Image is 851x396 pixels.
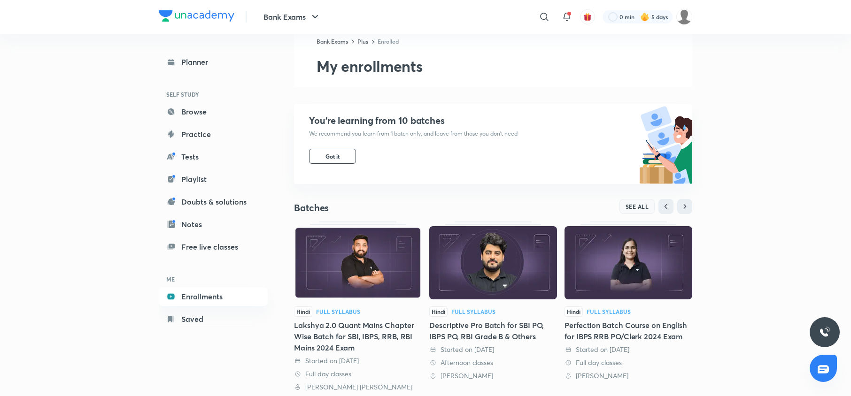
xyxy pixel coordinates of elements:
[294,226,422,299] img: Thumbnail
[159,310,268,328] a: Saved
[619,199,655,214] button: SEE ALL
[159,147,268,166] a: Tests
[159,102,268,121] a: Browse
[429,320,557,342] div: Descriptive Pro Batch for SBI PO, IBPS PO, RBI Grade B & Others
[159,237,268,256] a: Free live classes
[565,345,692,354] div: Started on 19 Jun 2023
[309,149,356,164] button: Got it
[294,306,312,317] span: Hindi
[159,86,268,102] h6: SELF STUDY
[309,130,518,137] p: We recommend you learn from 1 batch only, and leave from those you don’t need
[640,12,650,22] img: streak
[429,358,557,367] div: Afternoon classes
[565,320,692,342] div: Perfection Batch Course on English for IBPS RRB PO/Clerk 2024 Exam
[159,10,234,22] img: Company Logo
[565,358,692,367] div: Full day classes
[159,53,268,71] a: Planner
[159,192,268,211] a: Doubts & solutions
[565,226,692,299] img: Thumbnail
[429,221,557,381] a: ThumbnailHindiFull SyllabusDescriptive Pro Batch for SBI PO, IBPS PO, RBI Grade B & Others Starte...
[583,13,592,21] img: avatar
[316,309,360,314] div: Full Syllabus
[325,152,340,160] span: Got it
[676,9,692,25] img: rohit
[258,8,326,26] button: Bank Exams
[159,10,234,24] a: Company Logo
[317,38,348,45] a: Bank Exams
[378,38,399,45] a: Enrolled
[626,203,649,210] span: SEE ALL
[429,306,448,317] span: Hindi
[294,369,422,379] div: Full day classes
[429,226,557,299] img: Thumbnail
[565,221,692,381] a: ThumbnailHindiFull SyllabusPerfection Batch Course on English for IBPS RRB PO/Clerk 2024 Exam Sta...
[451,309,495,314] div: Full Syllabus
[159,125,268,144] a: Practice
[565,371,692,381] div: Nimisha Bansal
[159,287,268,306] a: Enrollments
[294,382,422,392] div: Arun Singh Rawat
[429,371,557,381] div: Vishal Parihar
[580,9,595,24] button: avatar
[294,221,422,392] a: ThumbnailHindiFull SyllabusLakshya 2.0 Quant Mains Chapter Wise Batch for SBI, IBPS, RRB, RBI Mai...
[309,115,518,126] h4: You’re learning from 10 batches
[294,202,493,214] h4: Batches
[159,271,268,287] h6: ME
[317,57,692,76] h2: My enrollments
[294,356,422,366] div: Started on 11 Apr 2024
[565,306,583,317] span: Hindi
[357,38,368,45] a: Plus
[639,104,692,184] img: batch
[294,320,422,353] div: Lakshya 2.0 Quant Mains Chapter Wise Batch for SBI, IBPS, RRB, RBI Mains 2024 Exam
[159,170,268,189] a: Playlist
[587,309,631,314] div: Full Syllabus
[819,327,830,338] img: ttu
[159,215,268,234] a: Notes
[429,345,557,354] div: Started on 21 Oct 2024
